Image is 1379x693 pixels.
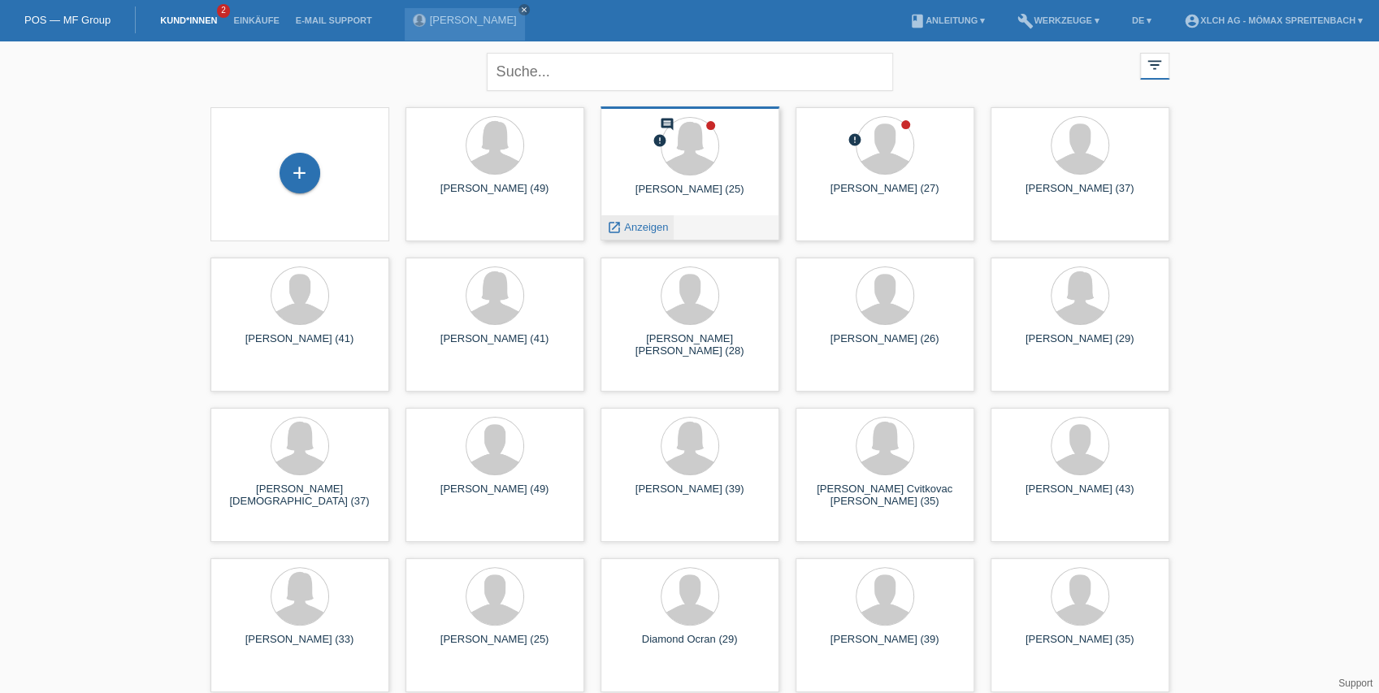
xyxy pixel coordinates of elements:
[418,332,571,358] div: [PERSON_NAME] (41)
[624,221,668,233] span: Anzeigen
[1124,15,1160,25] a: DE ▾
[225,15,287,25] a: Einkäufe
[614,633,766,659] div: Diamond Ocran (29)
[418,633,571,659] div: [PERSON_NAME] (25)
[418,182,571,208] div: [PERSON_NAME] (49)
[809,633,961,659] div: [PERSON_NAME] (39)
[653,133,667,150] div: Zurückgewiesen
[614,483,766,509] div: [PERSON_NAME] (39)
[280,159,319,187] div: Kund*in hinzufügen
[1176,15,1371,25] a: account_circleXLCH AG - Mömax Spreitenbach ▾
[152,15,225,25] a: Kund*innen
[809,182,961,208] div: [PERSON_NAME] (27)
[809,483,961,509] div: [PERSON_NAME] Cvitkovac [PERSON_NAME] (35)
[487,53,893,91] input: Suche...
[901,15,993,25] a: bookAnleitung ▾
[1184,13,1200,29] i: account_circle
[418,483,571,509] div: [PERSON_NAME] (49)
[848,132,862,149] div: Zurückgewiesen
[24,14,111,26] a: POS — MF Group
[520,6,528,14] i: close
[1004,633,1156,659] div: [PERSON_NAME] (35)
[1146,56,1164,74] i: filter_list
[223,332,376,358] div: [PERSON_NAME] (41)
[607,220,622,235] i: launch
[223,483,376,509] div: [PERSON_NAME][DEMOGRAPHIC_DATA] (37)
[217,4,230,18] span: 2
[607,221,669,233] a: launch Anzeigen
[518,4,530,15] a: close
[848,132,862,147] i: error
[809,332,961,358] div: [PERSON_NAME] (26)
[1338,678,1372,689] a: Support
[1004,483,1156,509] div: [PERSON_NAME] (43)
[430,14,517,26] a: [PERSON_NAME]
[614,332,766,358] div: [PERSON_NAME] [PERSON_NAME] (28)
[909,13,926,29] i: book
[1009,15,1108,25] a: buildWerkzeuge ▾
[1017,13,1034,29] i: build
[660,117,674,132] i: comment
[660,117,674,134] div: Neuer Kommentar
[614,183,766,209] div: [PERSON_NAME] (25)
[288,15,380,25] a: E-Mail Support
[653,133,667,148] i: error
[1004,182,1156,208] div: [PERSON_NAME] (37)
[223,633,376,659] div: [PERSON_NAME] (33)
[1004,332,1156,358] div: [PERSON_NAME] (29)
